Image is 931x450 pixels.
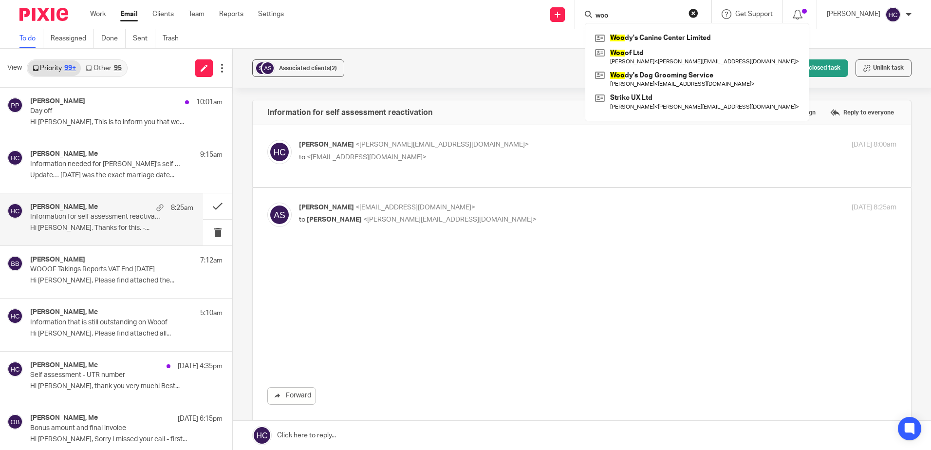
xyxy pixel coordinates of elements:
p: Information for self assessment reactivation [30,213,161,221]
h4: [PERSON_NAME] [30,256,85,264]
span: [PERSON_NAME] [307,216,362,223]
button: Clear [689,8,698,18]
p: Hi [PERSON_NAME], Thanks for this. -... [30,224,193,232]
p: Update… [DATE] was the exact marriage date... [30,171,223,180]
img: svg%3E [7,361,23,377]
span: <[EMAIL_ADDRESS][DOMAIN_NAME]> [355,204,475,211]
div: 99+ [64,65,76,72]
img: svg%3E [7,256,23,271]
p: 5:10am [200,308,223,318]
p: [DATE] 6:15pm [178,414,223,424]
img: svg%3E [885,7,901,22]
a: Sent [133,29,155,48]
div: 95 [114,65,122,72]
a: Email [120,9,138,19]
a: To do [19,29,43,48]
img: svg%3E [267,203,292,227]
p: WOOOF Takings Reports VAT End [DATE] [30,265,184,274]
img: svg%3E [255,61,269,75]
p: Information that is still outstanding on Wooof [30,319,184,327]
a: Settings [258,9,284,19]
p: [DATE] 8:00am [852,140,896,150]
h4: [PERSON_NAME], Me [30,150,98,158]
h4: Information for self assessment reactivation [267,108,432,117]
img: svg%3E [7,150,23,166]
input: Search [595,12,682,20]
img: svg%3E [7,203,23,219]
p: Hi [PERSON_NAME], Please find attached the... [30,277,223,285]
p: 7:12am [200,256,223,265]
p: 9:15am [200,150,223,160]
img: svg%3E [7,414,23,430]
p: Self assessment - UTR number [30,371,184,379]
label: Reply to everyone [828,105,896,120]
p: [PERSON_NAME] [827,9,880,19]
img: svg%3E [7,97,23,113]
p: [DATE] 8:25am [852,203,896,213]
button: Unlink task [856,59,912,77]
p: Hi [PERSON_NAME], This is to inform you that we... [30,118,223,127]
h4: [PERSON_NAME], Me [30,414,98,422]
span: <[EMAIL_ADDRESS][DOMAIN_NAME]> [307,154,427,161]
span: [PERSON_NAME] [299,141,354,148]
p: Information needed for [PERSON_NAME]'s self assessment registration [30,160,184,169]
img: Pixie [19,8,68,21]
span: to [299,216,305,223]
a: Team [188,9,205,19]
p: Hi [PERSON_NAME], Sorry I missed your call - first... [30,435,223,444]
p: 8:25am [171,203,193,213]
a: Reports [219,9,243,19]
button: Associated clients(2) [252,59,344,77]
a: Work [90,9,106,19]
span: Associated clients [279,65,337,71]
h4: [PERSON_NAME], Me [30,308,98,317]
a: Done [101,29,126,48]
span: <[PERSON_NAME][EMAIL_ADDRESS][DOMAIN_NAME]> [363,216,537,223]
span: View [7,63,22,73]
h4: [PERSON_NAME] [30,97,85,106]
a: Clients [152,9,174,19]
img: svg%3E [261,61,275,75]
img: svg%3E [7,308,23,324]
span: Get Support [735,11,773,18]
a: Other95 [81,60,126,76]
span: [PERSON_NAME] [299,204,354,211]
span: <[PERSON_NAME][EMAIL_ADDRESS][DOMAIN_NAME]> [355,141,529,148]
p: Day off [30,107,184,115]
span: (2) [330,65,337,71]
a: Reassigned [51,29,94,48]
p: Hi [PERSON_NAME], Please find attached all... [30,330,223,338]
a: Priority99+ [28,60,81,76]
a: View closed task [777,59,848,77]
p: [DATE] 4:35pm [178,361,223,371]
h4: [PERSON_NAME], Me [30,203,98,211]
a: Trash [163,29,186,48]
p: 10:01am [196,97,223,107]
a: Forward [267,387,316,405]
p: Hi [PERSON_NAME], thank you very much! Best... [30,382,223,391]
span: to [299,154,305,161]
img: svg%3E [267,140,292,164]
h4: [PERSON_NAME], Me [30,361,98,370]
p: Bonus amount and final invoice [30,424,184,432]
